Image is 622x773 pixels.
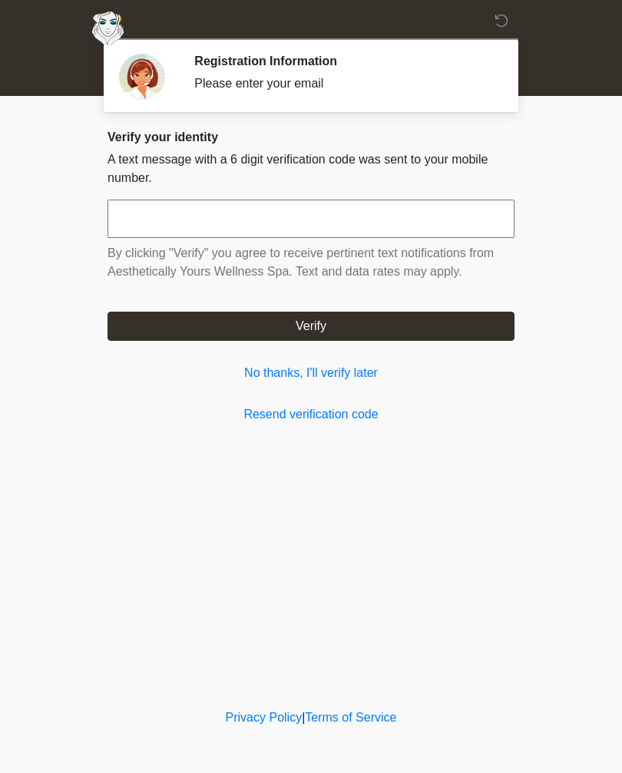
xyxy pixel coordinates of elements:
[108,150,514,187] p: A text message with a 6 digit verification code was sent to your mobile number.
[92,12,124,45] img: Aesthetically Yours Wellness Spa Logo
[302,711,305,724] a: |
[194,54,491,68] h2: Registration Information
[108,244,514,281] p: By clicking "Verify" you agree to receive pertinent text notifications from Aesthetically Yours W...
[119,54,165,100] img: Agent Avatar
[305,711,396,724] a: Terms of Service
[108,130,514,144] h2: Verify your identity
[226,711,303,724] a: Privacy Policy
[108,364,514,382] a: No thanks, I'll verify later
[108,405,514,424] a: Resend verification code
[194,74,491,93] div: Please enter your email
[108,312,514,341] button: Verify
